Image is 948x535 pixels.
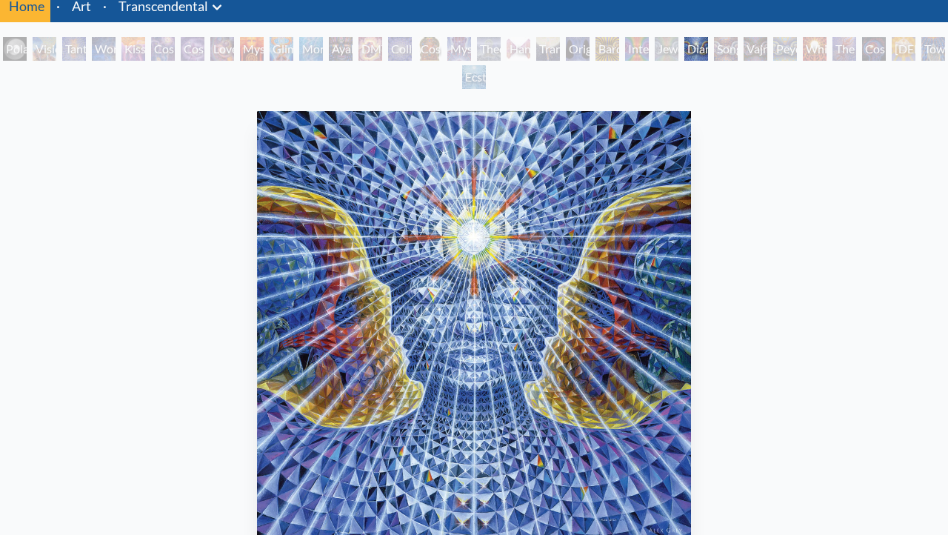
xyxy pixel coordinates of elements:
[210,37,234,61] div: Love is a Cosmic Force
[33,37,56,61] div: Visionary Origin of Language
[566,37,590,61] div: Original Face
[773,37,797,61] div: Peyote Being
[507,37,530,61] div: Hands that See
[832,37,856,61] div: The Great Turn
[655,37,678,61] div: Jewel Being
[714,37,738,61] div: Song of Vajra Being
[329,37,353,61] div: Ayahuasca Visitation
[388,37,412,61] div: Collective Vision
[240,37,264,61] div: Mysteriosa 2
[418,37,441,61] div: Cosmic [DEMOGRAPHIC_DATA]
[121,37,145,61] div: Kiss of the [MEDICAL_DATA]
[684,37,708,61] div: Diamond Being
[358,37,382,61] div: DMT - The Spirit Molecule
[921,37,945,61] div: Toward the One
[3,37,27,61] div: Polar Unity Spiral
[744,37,767,61] div: Vajra Being
[477,37,501,61] div: Theologue
[536,37,560,61] div: Transfiguration
[803,37,827,61] div: White Light
[862,37,886,61] div: Cosmic Consciousness
[462,65,486,89] div: Ecstasy
[181,37,204,61] div: Cosmic Artist
[62,37,86,61] div: Tantra
[270,37,293,61] div: Glimpsing the Empyrean
[595,37,619,61] div: Bardo Being
[151,37,175,61] div: Cosmic Creativity
[625,37,649,61] div: Interbeing
[447,37,471,61] div: Mystic Eye
[299,37,323,61] div: Monochord
[92,37,116,61] div: Wonder
[892,37,915,61] div: [DEMOGRAPHIC_DATA]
